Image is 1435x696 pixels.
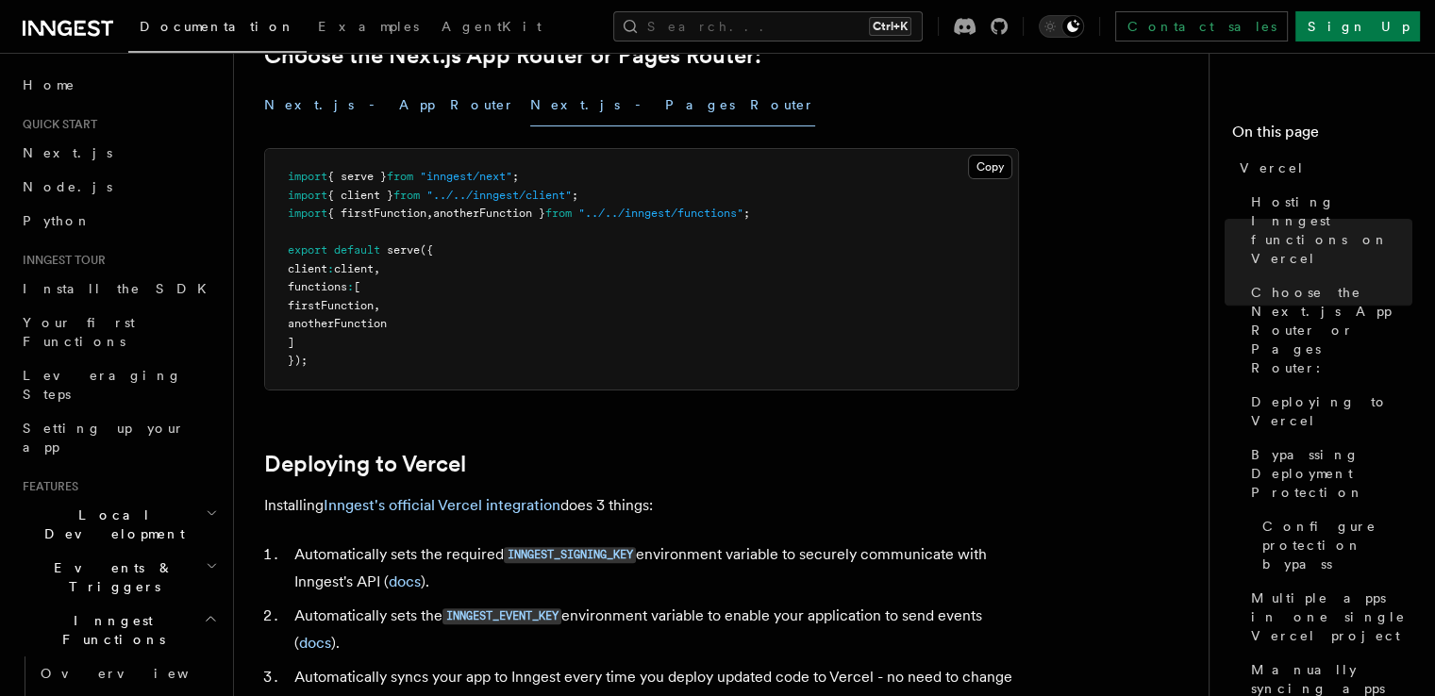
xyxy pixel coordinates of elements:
span: Documentation [140,19,295,34]
span: Home [23,75,75,94]
p: Installing does 3 things: [264,492,1019,519]
span: client [288,262,327,275]
span: Configure protection bypass [1262,517,1412,573]
span: : [347,280,354,293]
span: Choose the Next.js App Router or Pages Router: [1251,283,1412,377]
a: Deploying to Vercel [1243,385,1412,438]
a: docs [299,634,331,652]
a: Sign Up [1295,11,1420,41]
span: Features [15,479,78,494]
a: Configure protection bypass [1255,509,1412,581]
a: Python [15,204,222,238]
span: Vercel [1240,158,1305,177]
span: Hosting Inngest functions on Vercel [1251,192,1412,268]
a: Overview [33,656,222,690]
button: Toggle dark mode [1039,15,1084,38]
span: Setting up your app [23,421,185,455]
a: Hosting Inngest functions on Vercel [1243,185,1412,275]
a: Contact sales [1115,11,1288,41]
li: Automatically sets the environment variable to enable your application to send events ( ). [289,603,1019,656]
a: Deploying to Vercel [264,451,466,477]
span: Inngest Functions [15,611,204,649]
span: Bypassing Deployment Protection [1251,445,1412,502]
code: INNGEST_SIGNING_KEY [504,547,636,563]
code: INNGEST_EVENT_KEY [442,608,561,624]
a: Your first Functions [15,306,222,358]
a: Choose the Next.js App Router or Pages Router: [1243,275,1412,385]
button: Copy [968,155,1012,179]
span: anotherFunction } [433,207,545,220]
a: Choose the Next.js App Router or Pages Router: [264,42,761,69]
span: export [288,243,327,257]
a: Documentation [128,6,307,53]
a: Leveraging Steps [15,358,222,411]
span: ] [288,336,294,349]
span: { client } [327,189,393,202]
span: Overview [41,666,235,681]
span: import [288,207,327,220]
h4: On this page [1232,121,1412,151]
span: Inngest tour [15,253,106,268]
span: Events & Triggers [15,558,206,596]
button: Next.js - App Router [264,84,515,126]
span: Leveraging Steps [23,368,182,402]
a: Bypassing Deployment Protection [1243,438,1412,509]
span: : [327,262,334,275]
button: Next.js - Pages Router [530,84,815,126]
span: ; [743,207,750,220]
span: Multiple apps in one single Vercel project [1251,588,1412,645]
span: Node.js [23,179,112,194]
span: from [393,189,420,202]
span: ; [572,189,578,202]
a: Node.js [15,170,222,204]
span: , [374,262,380,275]
span: client [334,262,374,275]
a: Vercel [1232,151,1412,185]
span: , [426,207,433,220]
span: { firstFunction [327,207,426,220]
span: Deploying to Vercel [1251,392,1412,430]
span: , [374,299,380,312]
button: Local Development [15,498,222,551]
a: Install the SDK [15,272,222,306]
span: [ [354,280,360,293]
span: default [334,243,380,257]
span: Quick start [15,117,97,132]
span: "../../inngest/client" [426,189,572,202]
a: INNGEST_SIGNING_KEY [504,545,636,563]
a: Setting up your app [15,411,222,464]
span: import [288,170,327,183]
span: { serve } [327,170,387,183]
span: Local Development [15,505,206,543]
a: Examples [307,6,430,51]
kbd: Ctrl+K [869,17,911,36]
a: Home [15,68,222,102]
a: Multiple apps in one single Vercel project [1243,581,1412,653]
span: "../../inngest/functions" [578,207,743,220]
span: AgentKit [442,19,542,34]
span: ; [512,170,519,183]
span: anotherFunction [288,317,387,330]
li: Automatically sets the required environment variable to securely communicate with Inngest's API ( ). [289,541,1019,595]
span: Examples [318,19,419,34]
a: INNGEST_EVENT_KEY [442,606,561,624]
span: import [288,189,327,202]
span: functions [288,280,347,293]
span: Your first Functions [23,315,135,349]
span: }); [288,354,308,367]
span: ({ [420,243,433,257]
span: firstFunction [288,299,374,312]
a: AgentKit [430,6,553,51]
button: Search...Ctrl+K [613,11,923,41]
span: from [387,170,413,183]
button: Inngest Functions [15,604,222,656]
button: Events & Triggers [15,551,222,604]
span: serve [387,243,420,257]
span: Python [23,213,92,228]
a: Next.js [15,136,222,170]
span: Install the SDK [23,281,218,296]
span: from [545,207,572,220]
span: Next.js [23,145,112,160]
a: Inngest's official Vercel integration [324,496,560,514]
a: docs [389,572,421,590]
